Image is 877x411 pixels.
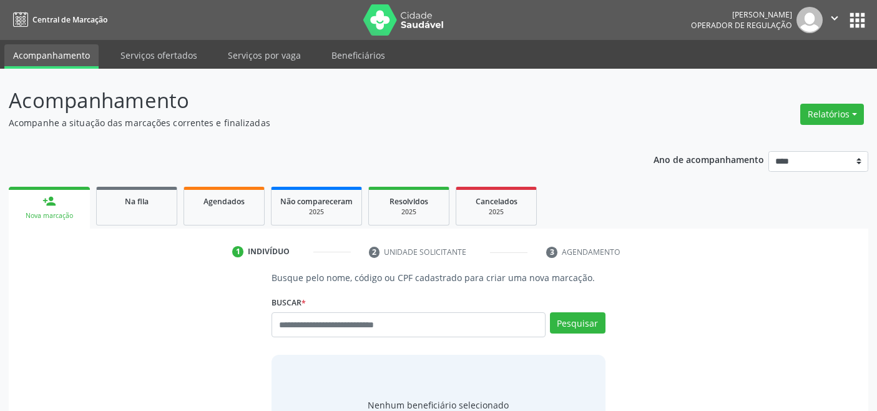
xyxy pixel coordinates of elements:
[796,7,823,33] img: img
[203,196,245,207] span: Agendados
[691,20,792,31] span: Operador de regulação
[280,196,353,207] span: Não compareceram
[4,44,99,69] a: Acompanhamento
[800,104,864,125] button: Relatórios
[465,207,527,217] div: 2025
[390,196,428,207] span: Resolvidos
[32,14,107,25] span: Central de Marcação
[378,207,440,217] div: 2025
[550,312,605,334] button: Pesquisar
[42,194,56,208] div: person_add
[323,44,394,66] a: Beneficiários
[272,271,605,284] p: Busque pelo nome, código ou CPF cadastrado para criar uma nova marcação.
[112,44,206,66] a: Serviços ofertados
[125,196,149,207] span: Na fila
[691,9,792,20] div: [PERSON_NAME]
[846,9,868,31] button: apps
[654,151,764,167] p: Ano de acompanhamento
[9,9,107,30] a: Central de Marcação
[476,196,517,207] span: Cancelados
[823,7,846,33] button: 
[219,44,310,66] a: Serviços por vaga
[17,211,81,220] div: Nova marcação
[9,85,610,116] p: Acompanhamento
[248,246,290,257] div: Indivíduo
[828,11,841,25] i: 
[9,116,610,129] p: Acompanhe a situação das marcações correntes e finalizadas
[232,246,243,257] div: 1
[280,207,353,217] div: 2025
[272,293,306,312] label: Buscar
